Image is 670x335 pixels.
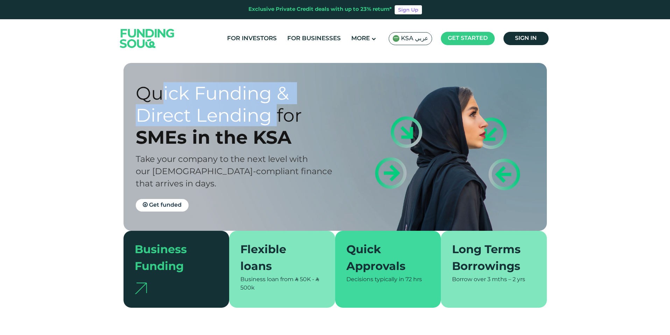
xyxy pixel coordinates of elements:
[136,82,347,126] div: Quick Funding & Direct Lending for
[401,35,428,43] span: KSA عربي
[346,277,404,282] span: Decisions typically in
[452,277,486,282] span: Borrow over
[487,277,525,282] span: 3 mths – 2 yrs
[503,32,549,45] a: Sign in
[149,202,182,208] span: Get funded
[395,5,422,14] a: Sign Up
[346,242,422,276] div: Quick Approvals
[136,156,332,188] span: Take your company to the next level with our [DEMOGRAPHIC_DATA]-compliant finance that arrives in...
[405,277,422,282] span: 72 hrs
[452,242,527,276] div: Long Terms Borrowings
[240,242,316,276] div: Flexible loans
[136,126,347,148] div: SMEs in the KSA
[135,283,147,294] img: arrow
[285,33,343,44] a: For Businesses
[448,36,488,41] span: Get started
[135,242,210,276] div: Business Funding
[136,199,189,212] a: Get funded
[248,6,392,14] div: Exclusive Private Credit deals with up to 23% return*
[515,36,537,41] span: Sign in
[351,36,370,42] span: More
[393,35,400,42] img: SA Flag
[240,277,294,282] span: Business loan from
[225,33,278,44] a: For Investors
[113,21,182,56] img: Logo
